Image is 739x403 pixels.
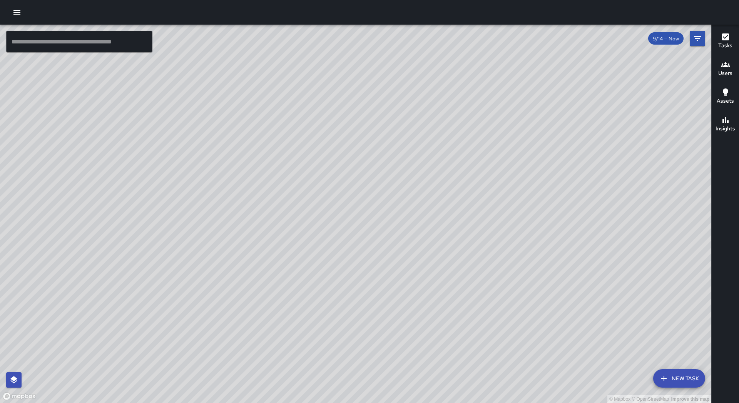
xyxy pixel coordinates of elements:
h6: Users [718,69,732,78]
span: 9/14 — Now [648,35,684,42]
button: New Task [653,369,705,388]
button: Insights [712,111,739,138]
h6: Insights [716,125,735,133]
button: Users [712,55,739,83]
h6: Assets [717,97,734,105]
button: Assets [712,83,739,111]
h6: Tasks [718,42,732,50]
button: Tasks [712,28,739,55]
button: Filters [690,31,705,46]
